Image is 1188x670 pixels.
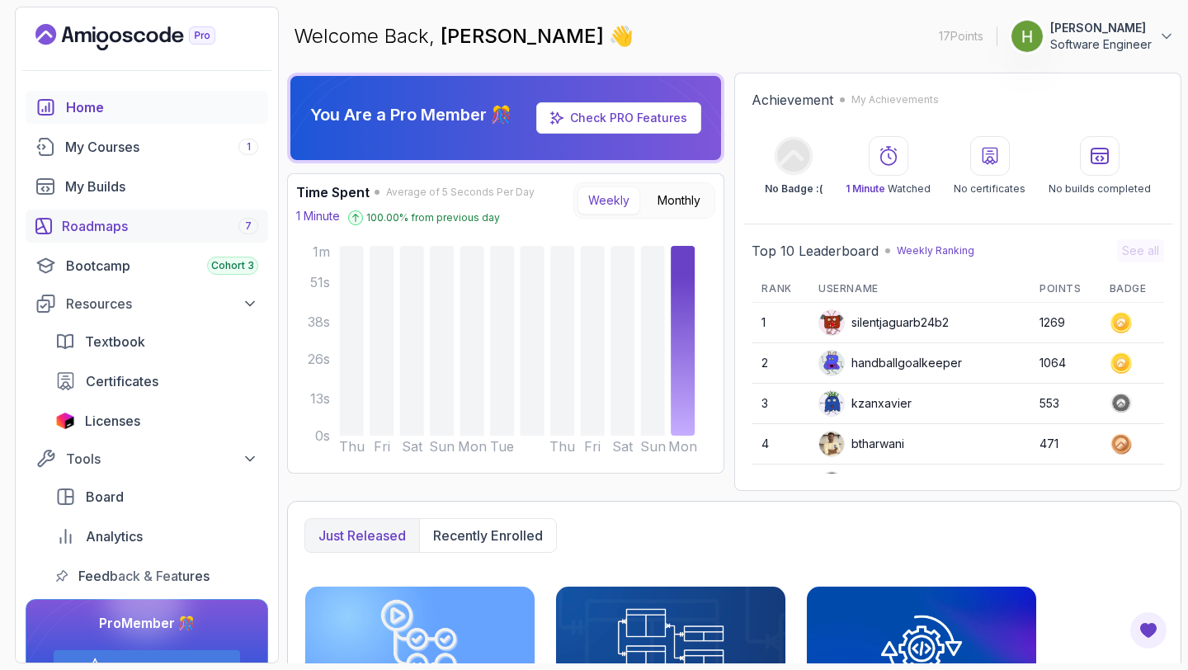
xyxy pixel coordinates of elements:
a: feedback [45,559,268,592]
img: user profile image [1011,21,1043,52]
div: btharwani [818,431,904,457]
img: default monster avatar [819,391,844,416]
tspan: Mon [668,438,697,455]
td: 332 [1030,465,1100,505]
p: Just released [318,526,406,545]
button: Weekly [577,186,640,215]
a: builds [26,170,268,203]
span: 1 [247,140,251,153]
tspan: 0s [315,427,330,444]
td: 553 [1030,384,1100,424]
p: You Are a Pro Member 🎊 [310,103,511,126]
img: jetbrains icon [55,413,75,429]
span: Textbook [85,332,145,352]
span: 7 [245,219,252,233]
span: Certificates [86,371,158,391]
div: Resources [66,294,258,314]
div: Tools [66,449,258,469]
tspan: Sun [640,438,666,455]
p: Watched [846,182,931,196]
tspan: Sat [612,438,634,455]
th: Badge [1100,276,1164,303]
p: No certificates [954,182,1025,196]
p: 100.00 % from previous day [366,211,500,224]
a: analytics [45,520,268,553]
button: Open Feedback Button [1129,611,1168,650]
span: Cohort 3 [211,259,254,272]
span: Average of 5 Seconds Per Day [386,186,535,199]
td: 1 [752,303,808,343]
img: user profile image [819,432,844,456]
td: 1269 [1030,303,1100,343]
th: Points [1030,276,1100,303]
td: 4 [752,424,808,465]
td: 5 [752,465,808,505]
span: [PERSON_NAME] [441,24,609,48]
th: Username [808,276,1030,303]
p: Software Engineer [1050,36,1152,53]
tspan: Mon [458,438,487,455]
tspan: 13s [310,390,330,407]
a: Check PRO Features [536,102,701,134]
button: See all [1117,239,1164,262]
a: Check PRO Features [570,111,687,125]
td: 2 [752,343,808,384]
tspan: 38s [308,314,330,330]
a: home [26,91,268,124]
tspan: Thu [549,438,575,455]
a: certificates [45,365,268,398]
button: Just released [305,519,419,552]
a: Landing page [35,24,253,50]
span: 1 Minute [846,182,885,195]
p: No Badge :( [765,182,823,196]
span: Licenses [85,411,140,431]
tspan: Tue [490,438,514,455]
img: default monster avatar [819,351,844,375]
div: My Builds [65,177,258,196]
tspan: Fri [374,438,390,455]
span: Feedback & Features [78,566,210,586]
td: 3 [752,384,808,424]
a: roadmaps [26,210,268,243]
button: Tools [26,444,268,474]
span: 👋 [608,21,636,50]
a: board [45,480,268,513]
div: Xormios [818,471,896,498]
div: Bootcamp [66,256,258,276]
span: Board [86,487,124,507]
p: Weekly Ranking [897,244,974,257]
td: 1064 [1030,343,1100,384]
div: silentjaguarb24b2 [818,309,949,336]
p: [PERSON_NAME] [1050,20,1152,36]
div: My Courses [65,137,258,157]
button: user profile image[PERSON_NAME]Software Engineer [1011,20,1175,53]
tspan: 1m [313,243,330,260]
th: Rank [752,276,808,303]
tspan: Sun [429,438,455,455]
button: Monthly [647,186,711,215]
span: Analytics [86,526,143,546]
h2: Top 10 Leaderboard [752,241,879,261]
h3: Time Spent [296,182,370,202]
a: licenses [45,404,268,437]
tspan: Thu [339,438,365,455]
img: default monster avatar [819,310,844,335]
button: Recently enrolled [419,519,556,552]
p: No builds completed [1049,182,1151,196]
p: 1 Minute [296,208,340,224]
tspan: Fri [584,438,601,455]
tspan: 51s [310,274,330,290]
a: textbook [45,325,268,358]
p: My Achievements [851,93,939,106]
a: bootcamp [26,249,268,282]
tspan: 26s [308,351,330,367]
div: Home [66,97,258,117]
p: 17 Points [939,28,983,45]
td: 471 [1030,424,1100,465]
button: Resources [26,289,268,318]
div: Roadmaps [62,216,258,236]
a: courses [26,130,268,163]
p: Welcome Back, [294,23,634,50]
tspan: Sat [402,438,423,455]
h2: Achievement [752,90,833,110]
